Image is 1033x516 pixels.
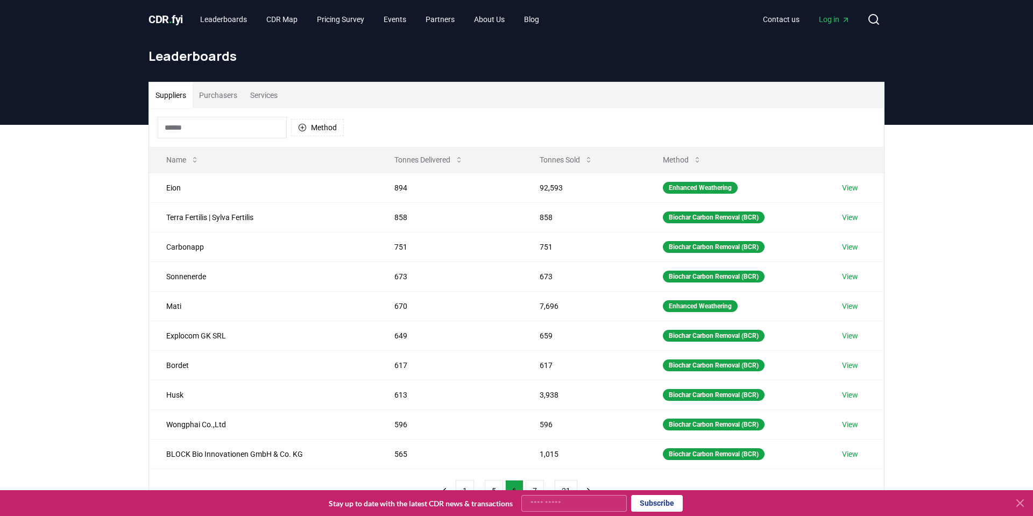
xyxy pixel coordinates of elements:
td: Mati [149,291,377,321]
button: next page [579,480,598,501]
a: CDR Map [258,10,306,29]
a: View [842,271,858,282]
button: Method [654,149,710,171]
td: 659 [522,321,646,350]
td: Sonnenerde [149,261,377,291]
button: Purchasers [193,82,244,108]
button: Services [244,82,284,108]
td: 617 [522,350,646,380]
a: Log in [810,10,859,29]
nav: Main [754,10,859,29]
li: ... [476,484,483,497]
td: 613 [377,380,522,409]
td: 894 [377,173,522,202]
span: CDR fyi [148,13,183,26]
td: 92,593 [522,173,646,202]
a: Pricing Survey [308,10,373,29]
td: 565 [377,439,522,469]
a: View [842,330,858,341]
a: View [842,360,858,371]
a: View [842,301,858,312]
td: 751 [522,232,646,261]
button: 7 [526,480,544,501]
td: 673 [377,261,522,291]
td: 673 [522,261,646,291]
div: Biochar Carbon Removal (BCR) [663,389,765,401]
a: View [842,390,858,400]
a: Contact us [754,10,808,29]
a: Partners [417,10,463,29]
div: Biochar Carbon Removal (BCR) [663,211,765,223]
td: 7,696 [522,291,646,321]
button: 1 [456,480,474,501]
td: 617 [377,350,522,380]
td: 649 [377,321,522,350]
td: 3,938 [522,380,646,409]
td: Husk [149,380,377,409]
td: Explocom GK SRL [149,321,377,350]
a: About Us [465,10,513,29]
a: Blog [515,10,548,29]
a: View [842,242,858,252]
a: View [842,449,858,460]
button: 6 [505,480,523,501]
td: 1,015 [522,439,646,469]
td: BLOCK Bio Innovationen GmbH & Co. KG [149,439,377,469]
button: Tonnes Sold [531,149,602,171]
td: Eion [149,173,377,202]
button: Tonnes Delivered [386,149,472,171]
a: Events [375,10,415,29]
div: Biochar Carbon Removal (BCR) [663,330,765,342]
div: Biochar Carbon Removal (BCR) [663,271,765,282]
div: Enhanced Weathering [663,182,738,194]
button: 21 [555,480,577,501]
td: 751 [377,232,522,261]
button: Method [291,119,344,136]
h1: Leaderboards [148,47,885,65]
div: Enhanced Weathering [663,300,738,312]
button: Name [158,149,208,171]
a: View [842,419,858,430]
a: View [842,212,858,223]
td: Terra Fertilis | Sylva Fertilis [149,202,377,232]
div: Biochar Carbon Removal (BCR) [663,448,765,460]
td: Bordet [149,350,377,380]
td: 596 [522,409,646,439]
a: CDR.fyi [148,12,183,27]
a: Leaderboards [192,10,256,29]
td: Wongphai Co.,Ltd [149,409,377,439]
td: 670 [377,291,522,321]
li: ... [546,484,553,497]
td: Carbonapp [149,232,377,261]
div: Biochar Carbon Removal (BCR) [663,241,765,253]
td: 858 [377,202,522,232]
div: Biochar Carbon Removal (BCR) [663,359,765,371]
button: previous page [435,480,454,501]
nav: Main [192,10,548,29]
button: Suppliers [149,82,193,108]
button: 5 [485,480,503,501]
span: . [169,13,172,26]
td: 596 [377,409,522,439]
span: Log in [819,14,850,25]
td: 858 [522,202,646,232]
a: View [842,182,858,193]
div: Biochar Carbon Removal (BCR) [663,419,765,430]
